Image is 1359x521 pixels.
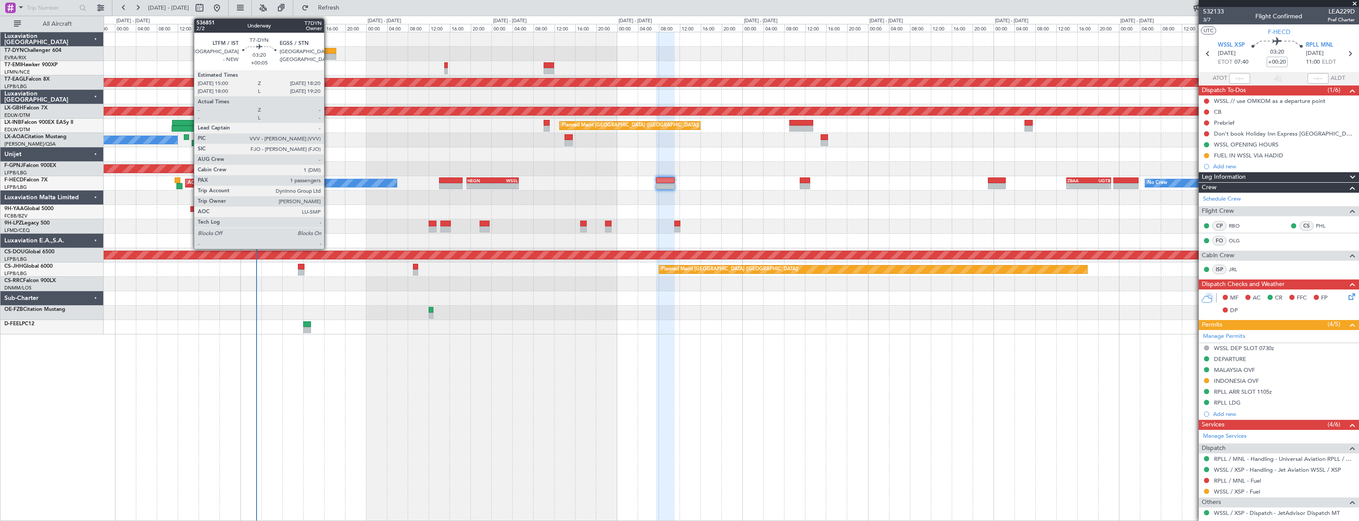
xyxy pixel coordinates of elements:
[4,83,27,90] a: LFPB/LBG
[4,307,65,312] a: OE-FZBCitation Mustang
[1218,58,1232,67] span: ETOT
[4,134,67,140] a: LX-AOACitation Mustang
[493,178,518,183] div: WSSL
[889,24,910,32] div: 04:00
[1212,265,1227,274] div: ISP
[366,24,387,32] div: 00:00
[4,62,57,68] a: T7-EMIHawker 900XP
[1203,7,1224,16] span: 532133
[1202,183,1217,193] span: Crew
[4,170,27,176] a: LFPB/LBG
[136,24,157,32] div: 04:00
[1230,294,1238,303] span: MF
[4,221,50,226] a: 9H-LPZLegacy 500
[1328,16,1355,24] span: Pref Charter
[1331,74,1345,83] span: ALDT
[722,24,743,32] div: 20:00
[575,24,596,32] div: 16:00
[4,177,24,183] span: F-HECD
[1306,49,1324,58] span: [DATE]
[1056,24,1077,32] div: 12:00
[638,24,659,32] div: 04:00
[1229,266,1248,273] a: JRL
[1214,130,1355,137] div: Don't book Holiday Inn Express [GEOGRAPHIC_DATA] [GEOGRAPHIC_DATA]
[148,4,189,12] span: [DATE] - [DATE]
[1214,399,1241,406] div: RPLL LDG
[304,24,325,32] div: 12:00
[450,24,471,32] div: 16:00
[1213,163,1355,170] div: Add new
[4,48,61,53] a: T7-DYNChallenger 604
[4,112,30,119] a: EDLW/DTM
[1201,27,1216,34] button: UTC
[241,24,262,32] div: 00:00
[973,24,994,32] div: 20:00
[4,321,22,327] span: D-FEEL
[467,178,493,183] div: HEGN
[1214,466,1341,473] a: WSSL / XSP - Handling - Jet Aviation WSSL / XSP
[701,24,722,32] div: 16:00
[1202,420,1224,430] span: Services
[157,24,178,32] div: 08:00
[1322,58,1336,67] span: ELDT
[1014,24,1035,32] div: 04:00
[1306,41,1333,50] span: RPLL MNL
[1202,279,1285,289] span: Dispatch Checks and Weather
[188,177,279,190] div: AOG Maint Paris ([GEOGRAPHIC_DATA])
[1213,74,1227,83] span: ATOT
[4,307,23,312] span: OE-FZB
[4,270,27,277] a: LFPB/LBG
[1214,488,1260,495] a: WSSL / XSP - Fuel
[1212,221,1227,231] div: CP
[211,177,231,190] div: No Crew
[1077,24,1098,32] div: 16:00
[1214,97,1325,105] div: WSSL // use OMKOM as a departure point
[744,17,778,25] div: [DATE] - [DATE]
[429,24,450,32] div: 12:00
[1202,85,1246,95] span: Dispatch To-Dos
[4,278,56,283] a: CS-RRCFalcon 900LX
[1275,294,1282,303] span: CR
[1306,58,1320,67] span: 11:00
[115,24,136,32] div: 00:00
[4,227,30,234] a: LFMD/CEQ
[1214,344,1274,352] div: WSSL DEP SLOT 0730z
[4,177,47,183] a: F-HECDFalcon 7X
[1328,320,1340,329] span: (4/5)
[27,1,77,14] input: Trip Number
[1229,237,1248,245] a: OLG
[1067,178,1089,183] div: ZBAA
[1089,184,1110,189] div: -
[1035,24,1056,32] div: 08:00
[617,24,638,32] div: 00:00
[4,126,30,133] a: EDLW/DTM
[325,24,345,32] div: 16:00
[4,77,50,82] a: T7-EAGLFalcon 8X
[1202,172,1246,182] span: Leg Information
[4,106,24,111] span: LX-GBH
[619,17,652,25] div: [DATE] - [DATE]
[847,24,868,32] div: 20:00
[493,184,518,189] div: -
[1328,7,1355,16] span: LEA229D
[1297,294,1307,303] span: FFC
[4,213,27,219] a: FCBB/BZV
[1214,509,1340,517] a: WSSL / XSP - Dispatch - JetAdvisor Dispatch MT
[1202,320,1222,330] span: Permits
[784,24,805,32] div: 08:00
[4,206,24,211] span: 9H-YAA
[471,24,492,32] div: 20:00
[283,24,304,32] div: 08:00
[1214,377,1259,385] div: INDONESIA OVF
[1202,443,1226,453] span: Dispatch
[4,184,27,191] a: LFPB/LBG
[4,206,54,211] a: 9H-YAAGlobal 5000
[805,24,826,32] div: 12:00
[1089,178,1110,183] div: UGTB
[1203,332,1245,341] a: Manage Permits
[1119,24,1140,32] div: 00:00
[1203,195,1241,204] a: Schedule Crew
[216,119,300,132] div: Planned Maint [GEOGRAPHIC_DATA]
[931,24,952,32] div: 12:00
[1202,206,1234,216] span: Flight Crew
